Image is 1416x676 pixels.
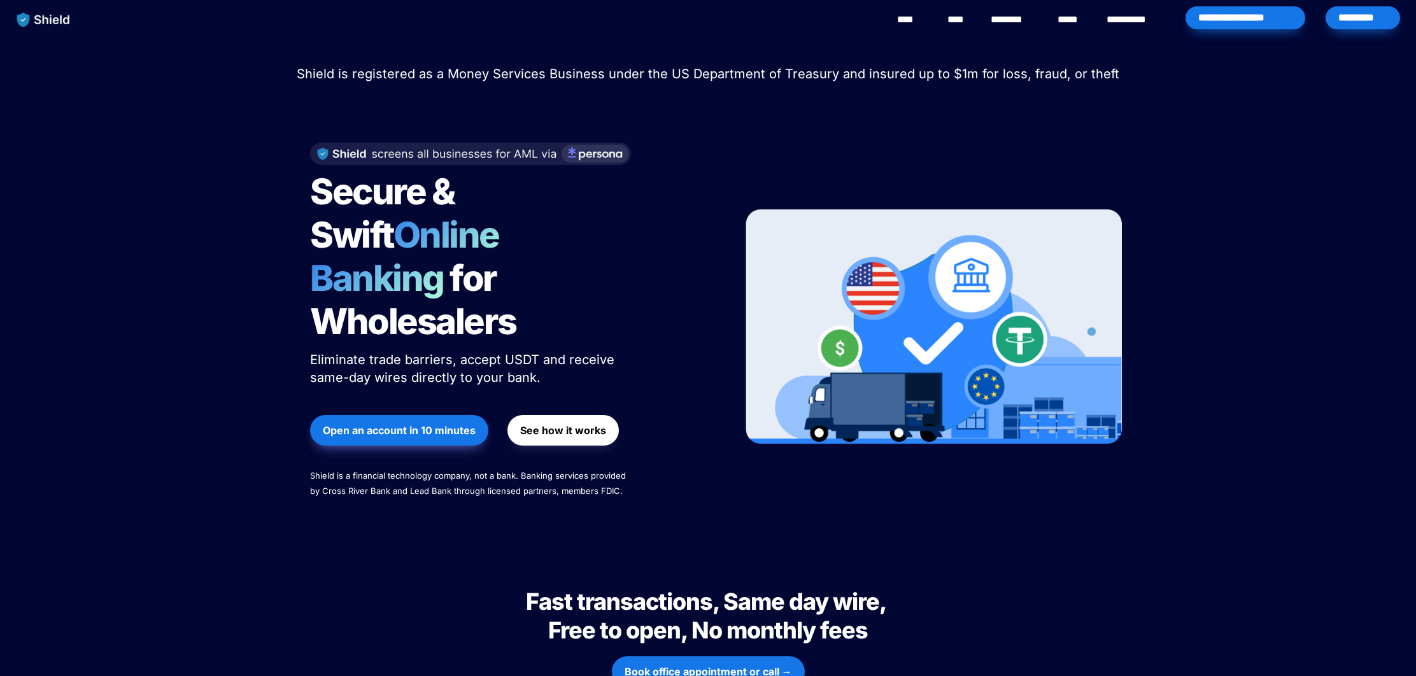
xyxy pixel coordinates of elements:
span: Online Banking [310,213,512,300]
span: Secure & Swift [310,170,460,257]
strong: Open an account in 10 minutes [323,424,476,437]
span: Eliminate trade barriers, accept USDT and receive same-day wires directly to your bank. [310,352,618,385]
span: Fast transactions, Same day wire, Free to open, No monthly fees [526,588,890,644]
strong: See how it works [520,424,606,437]
a: Open an account in 10 minutes [310,409,488,452]
a: See how it works [507,409,619,452]
button: See how it works [507,415,619,446]
span: Shield is a financial technology company, not a bank. Banking services provided by Cross River Ba... [310,470,628,496]
img: website logo [11,6,76,33]
span: for Wholesalers [310,257,516,343]
span: Shield is registered as a Money Services Business under the US Department of Treasury and insured... [297,66,1119,81]
button: Open an account in 10 minutes [310,415,488,446]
